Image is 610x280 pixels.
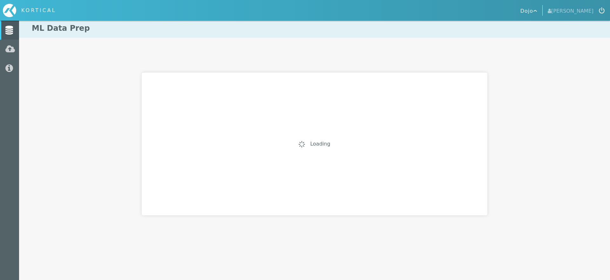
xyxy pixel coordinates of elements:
[533,10,537,13] img: icon-arrow--selector--white.svg
[305,140,330,148] p: Loading
[548,6,593,15] span: [PERSON_NAME]
[3,4,61,17] a: KORTICAL
[3,4,16,17] img: icon-kortical.svg
[19,19,610,38] h1: ML Data Prep
[516,5,543,16] button: Dojo
[3,4,61,17] div: Home
[599,7,605,14] img: icon-logout.svg
[21,7,56,14] div: KORTICAL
